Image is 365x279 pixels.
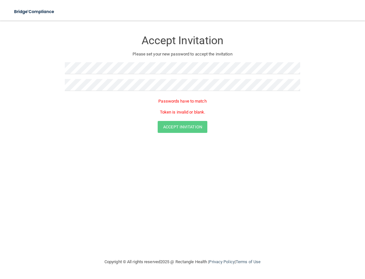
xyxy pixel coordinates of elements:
[236,259,261,264] a: Terms of Use
[65,97,300,105] p: Passwords have to match
[65,108,300,116] p: Token is invalid or blank.
[158,121,207,133] button: Accept Invitation
[10,5,59,18] img: bridge_compliance_login_screen.278c3ca4.svg
[209,259,234,264] a: Privacy Policy
[65,35,300,46] h3: Accept Invitation
[70,50,295,58] p: Please set your new password to accept the invitation
[253,233,357,259] iframe: Drift Widget Chat Controller
[65,252,300,272] div: Copyright © All rights reserved 2025 @ Rectangle Health | |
